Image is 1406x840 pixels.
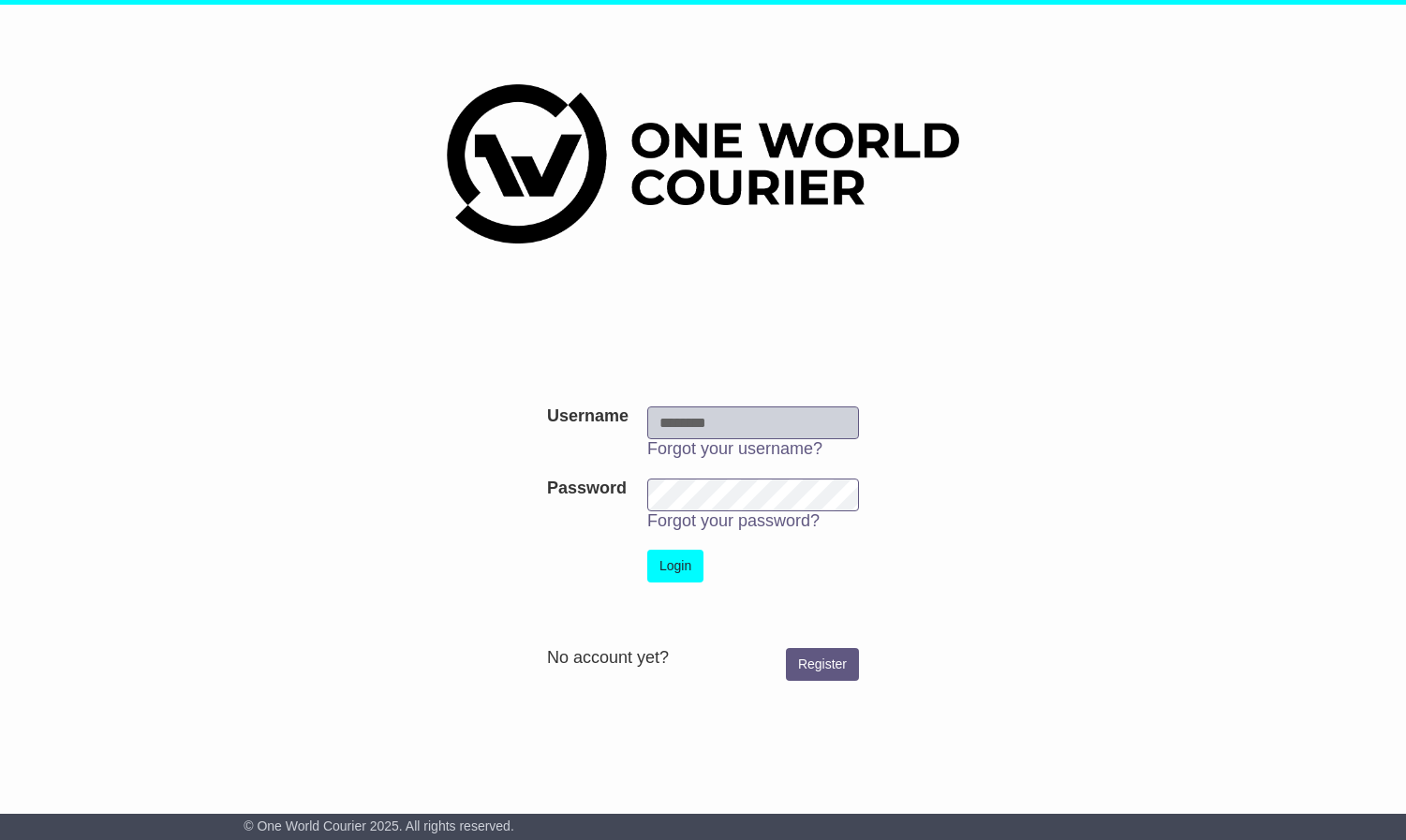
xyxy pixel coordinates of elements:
[647,550,703,582] button: Login
[547,406,629,427] label: Username
[647,511,820,530] a: Forgot your password?
[547,648,859,669] div: No account yet?
[447,84,958,243] img: One World
[786,648,859,681] a: Register
[244,818,514,833] span: © One World Courier 2025. All rights reserved.
[547,479,627,499] label: Password
[647,439,822,458] a: Forgot your username?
